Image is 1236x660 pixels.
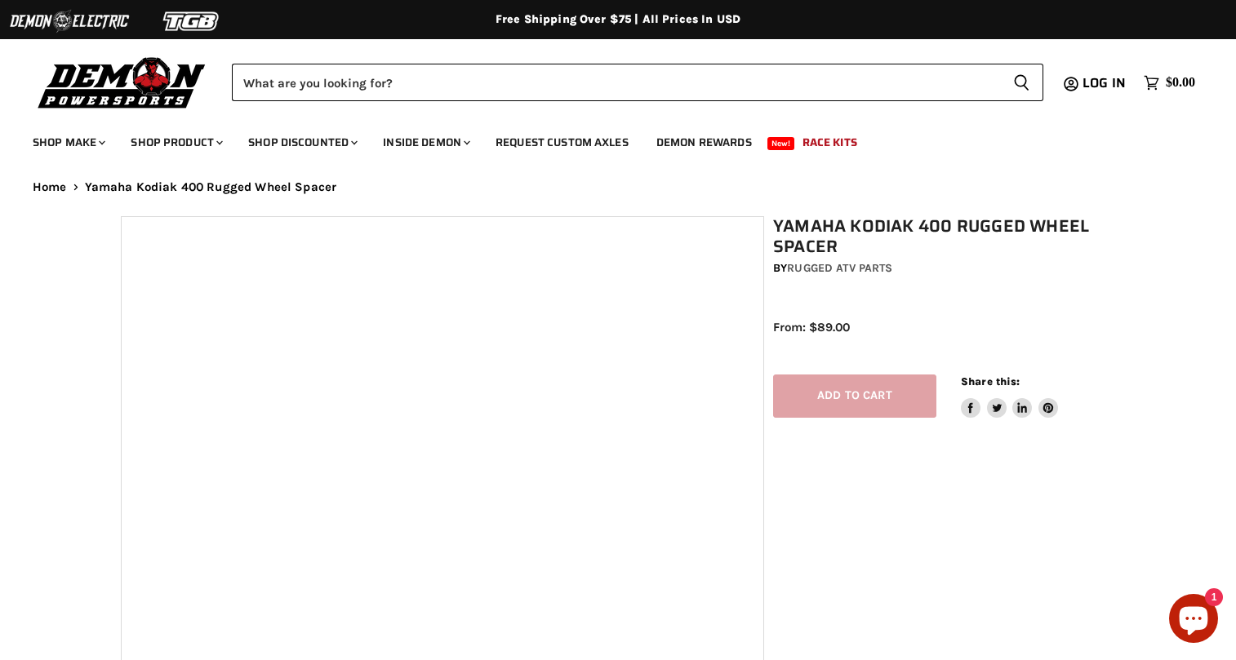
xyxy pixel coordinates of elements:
[8,6,131,37] img: Demon Electric Logo 2
[773,216,1124,257] h1: Yamaha Kodiak 400 Rugged Wheel Spacer
[790,126,869,159] a: Race Kits
[1083,73,1126,93] span: Log in
[961,374,1058,418] aside: Share this:
[33,180,67,194] a: Home
[371,126,480,159] a: Inside Demon
[33,53,211,111] img: Demon Powersports
[20,126,115,159] a: Shop Make
[232,64,1000,101] input: Search
[1075,76,1136,91] a: Log in
[773,320,850,334] span: From: $89.00
[644,126,764,159] a: Demon Rewards
[961,375,1020,388] span: Share this:
[1000,64,1043,101] button: Search
[483,126,641,159] a: Request Custom Axles
[767,137,795,150] span: New!
[773,259,1124,277] div: by
[20,119,1191,159] ul: Main menu
[787,261,892,275] a: Rugged ATV Parts
[1166,75,1195,91] span: $0.00
[236,126,367,159] a: Shop Discounted
[118,126,233,159] a: Shop Product
[1136,71,1203,95] a: $0.00
[131,6,253,37] img: TGB Logo 2
[232,64,1043,101] form: Product
[85,180,337,194] span: Yamaha Kodiak 400 Rugged Wheel Spacer
[1164,594,1223,647] inbox-online-store-chat: Shopify online store chat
